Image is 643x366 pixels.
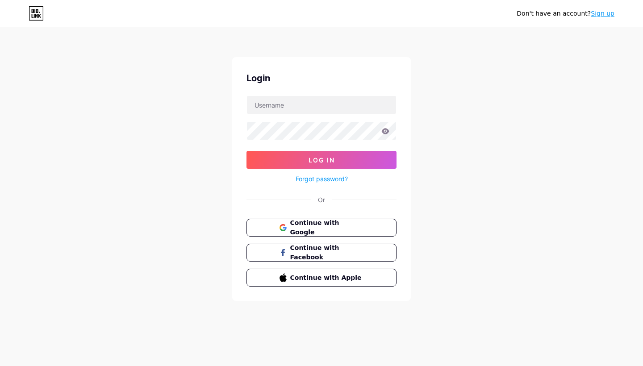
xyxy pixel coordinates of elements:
[246,151,397,169] button: Log In
[296,174,348,183] a: Forgot password?
[309,156,335,164] span: Log In
[591,10,614,17] a: Sign up
[290,218,364,237] span: Continue with Google
[246,71,397,85] div: Login
[318,195,325,204] div: Or
[290,273,364,283] span: Continue with Apple
[246,244,397,262] button: Continue with Facebook
[246,219,397,237] button: Continue with Google
[517,9,614,18] div: Don't have an account?
[290,243,364,262] span: Continue with Facebook
[247,96,396,114] input: Username
[246,269,397,287] button: Continue with Apple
